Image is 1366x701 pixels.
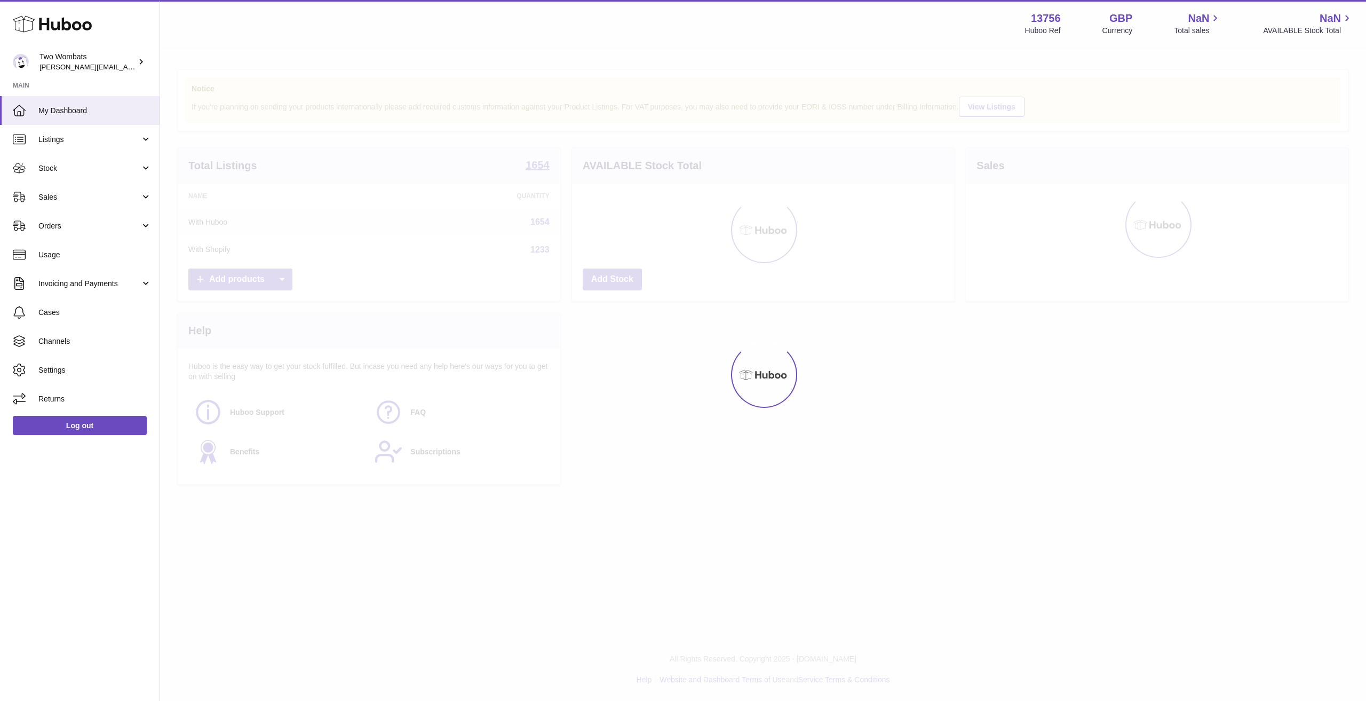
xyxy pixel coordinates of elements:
[39,52,136,72] div: Two Wombats
[1031,11,1061,26] strong: 13756
[1102,26,1133,36] div: Currency
[38,394,152,404] span: Returns
[38,336,152,346] span: Channels
[1174,26,1221,36] span: Total sales
[1263,26,1353,36] span: AVAILABLE Stock Total
[1263,11,1353,36] a: NaN AVAILABLE Stock Total
[38,365,152,375] span: Settings
[38,279,140,289] span: Invoicing and Payments
[38,308,152,318] span: Cases
[39,62,214,71] span: [PERSON_NAME][EMAIL_ADDRESS][DOMAIN_NAME]
[38,163,140,174] span: Stock
[38,135,140,145] span: Listings
[38,250,152,260] span: Usage
[1188,11,1209,26] span: NaN
[1174,11,1221,36] a: NaN Total sales
[1320,11,1341,26] span: NaN
[13,54,29,70] img: alan@twowombats.com
[38,221,140,231] span: Orders
[1109,11,1132,26] strong: GBP
[13,416,147,435] a: Log out
[38,192,140,202] span: Sales
[38,106,152,116] span: My Dashboard
[1025,26,1061,36] div: Huboo Ref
